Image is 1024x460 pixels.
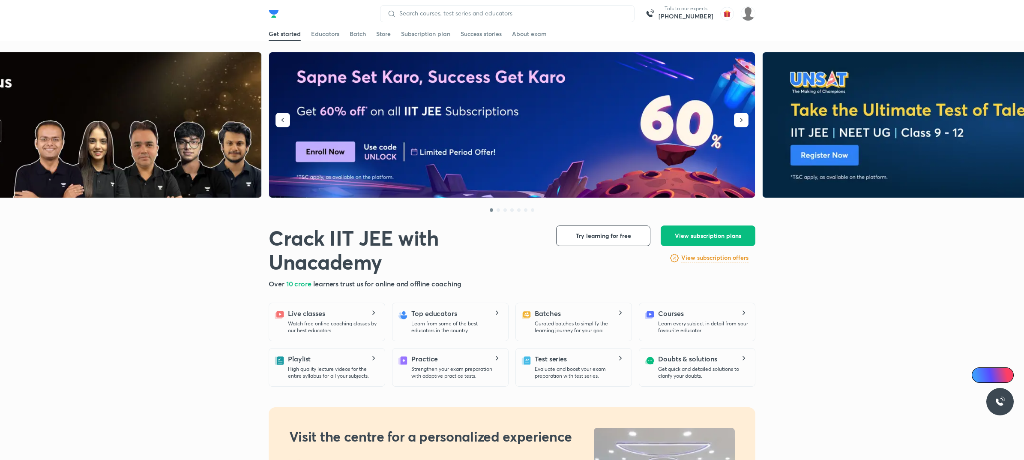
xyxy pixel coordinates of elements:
span: View subscription plans [675,232,741,240]
p: Learn every subject in detail from your favourite educator. [658,320,748,334]
img: Company Logo [269,9,279,19]
a: Store [376,27,391,41]
p: Get quick and detailed solutions to clarify your doubts. [658,366,748,379]
h5: Doubts & solutions [658,354,717,364]
div: Store [376,30,391,38]
a: Batch [350,27,366,41]
img: avatar [720,7,734,21]
div: Subscription plan [401,30,450,38]
span: 10 crore [286,279,313,288]
div: Success stories [461,30,502,38]
h5: Playlist [288,354,311,364]
button: View subscription plans [661,225,755,246]
a: Get started [269,27,301,41]
p: Watch free online coaching classes by our best educators. [288,320,378,334]
span: Try learning for free [576,232,631,240]
span: Over [269,279,286,288]
img: UNACADEMY [741,6,755,21]
img: Icon [977,372,984,379]
h5: Courses [658,308,683,319]
h1: Crack IIT JEE with Unacademy [269,225,542,274]
p: Strengthen your exam preparation with adaptive practice tests. [411,366,501,379]
input: Search courses, test series and educators [396,10,627,17]
h5: Test series [535,354,567,364]
span: learners trust us for online and offline coaching [313,279,461,288]
h5: Practice [411,354,438,364]
a: [PHONE_NUMBER] [659,12,713,21]
a: Success stories [461,27,502,41]
a: View subscription offers [681,253,749,263]
img: ttu [995,397,1005,407]
h5: Top educators [411,308,457,319]
div: Educators [311,30,339,38]
p: Evaluate and boost your exam preparation with test series. [535,366,625,379]
img: call-us [641,5,659,22]
div: About exam [512,30,547,38]
div: Batch [350,30,366,38]
span: Ai Doubts [986,372,1009,379]
h6: View subscription offers [681,253,749,262]
h5: Live classes [288,308,325,319]
a: Educators [311,27,339,41]
p: Learn from some of the best educators in the country. [411,320,501,334]
a: About exam [512,27,547,41]
a: Ai Doubts [972,367,1014,383]
h2: Visit the centre for a personalized experience [289,428,572,445]
p: Talk to our experts [659,5,713,12]
a: Subscription plan [401,27,450,41]
p: High quality lecture videos for the entire syllabus for all your subjects. [288,366,378,379]
button: Try learning for free [556,225,650,246]
div: Get started [269,30,301,38]
h5: Batches [535,308,560,319]
p: Curated batches to simplify the learning journey for your goal. [535,320,625,334]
